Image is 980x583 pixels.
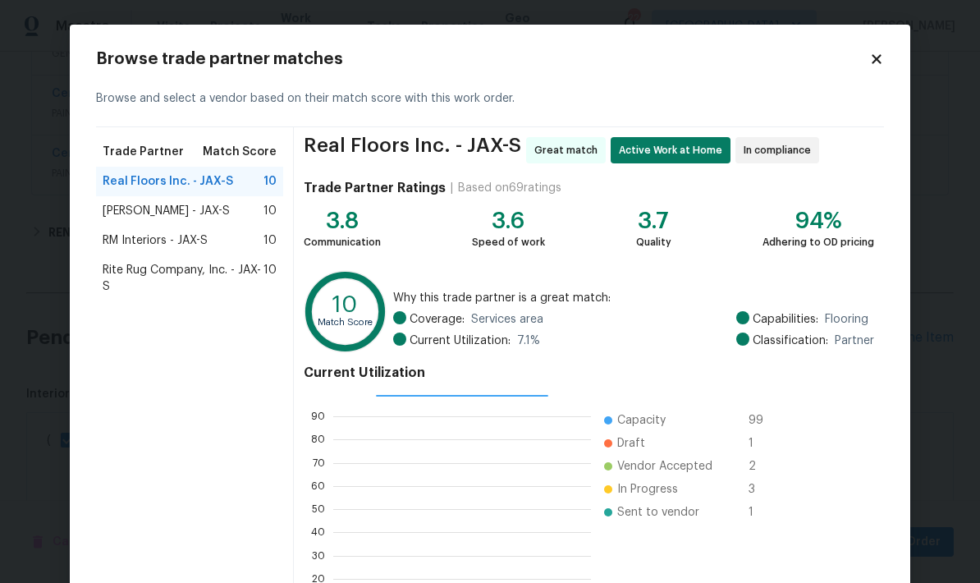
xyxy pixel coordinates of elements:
div: 3.7 [636,213,671,229]
div: 3.8 [304,213,381,229]
span: Capabilities: [753,311,818,328]
h4: Current Utilization [304,365,874,381]
span: 1 [749,504,775,521]
h2: Browse trade partner matches [96,51,869,67]
span: 1 [749,435,775,452]
span: Great match [534,142,604,158]
span: Classification: [753,333,828,349]
text: 90 [311,411,325,421]
div: | [446,180,458,196]
span: Why this trade partner is a great match: [393,290,874,306]
span: Flooring [825,311,868,328]
text: 50 [312,504,325,514]
h4: Trade Partner Ratings [304,180,446,196]
div: Communication [304,234,381,250]
text: 10 [332,293,358,316]
span: In compliance [744,142,817,158]
span: 10 [263,173,277,190]
span: Match Score [203,144,277,160]
div: Speed of work [472,234,545,250]
div: Based on 69 ratings [458,180,561,196]
span: 2 [749,458,775,475]
span: Draft [617,435,645,452]
div: Browse and select a vendor based on their match score with this work order. [96,71,884,127]
span: Sent to vendor [617,504,699,521]
span: 99 [749,412,775,429]
span: 10 [263,262,277,295]
div: Quality [636,234,671,250]
div: 94% [762,213,874,229]
span: Real Floors Inc. - JAX-S [103,173,233,190]
span: Vendor Accepted [617,458,712,475]
span: [PERSON_NAME] - JAX-S [103,203,230,219]
text: 70 [313,458,325,468]
span: 7.1 % [517,333,540,349]
span: Active Work at Home [619,142,729,158]
text: 80 [311,434,325,444]
span: RM Interiors - JAX-S [103,232,208,249]
span: Trade Partner [103,144,184,160]
text: 30 [312,551,325,561]
span: Services area [471,311,543,328]
span: 10 [263,232,277,249]
text: Match Score [318,318,373,327]
span: Capacity [617,412,666,429]
span: Partner [835,333,874,349]
span: In Progress [617,481,678,498]
div: 3.6 [472,213,545,229]
text: 60 [311,481,325,491]
span: Rite Rug Company, Inc. - JAX-S [103,262,263,295]
span: 3 [749,481,775,498]
div: Adhering to OD pricing [762,234,874,250]
span: 10 [263,203,277,219]
span: Current Utilization: [410,333,511,349]
span: Coverage: [410,311,465,328]
text: 40 [311,528,325,538]
span: Real Floors Inc. - JAX-S [304,137,521,163]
